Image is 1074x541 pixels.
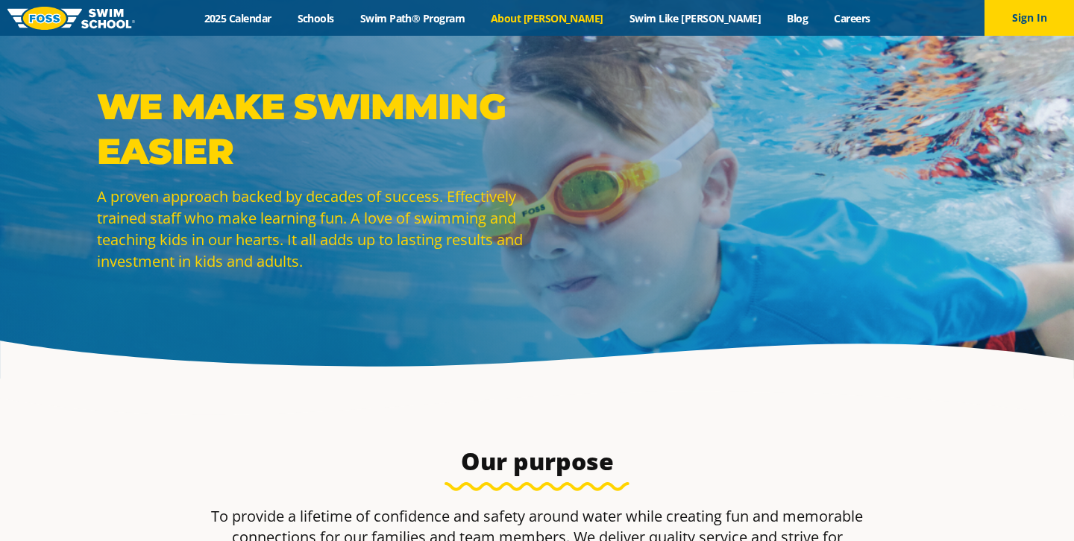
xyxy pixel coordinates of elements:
[821,11,883,25] a: Careers
[7,7,135,30] img: FOSS Swim School Logo
[185,446,889,476] h3: Our purpose
[284,11,347,25] a: Schools
[97,84,530,174] p: WE MAKE SWIMMING EASIER
[347,11,477,25] a: Swim Path® Program
[478,11,617,25] a: About [PERSON_NAME]
[97,186,530,272] p: A proven approach backed by decades of success. Effectively trained staff who make learning fun. ...
[191,11,284,25] a: 2025 Calendar
[616,11,774,25] a: Swim Like [PERSON_NAME]
[774,11,821,25] a: Blog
